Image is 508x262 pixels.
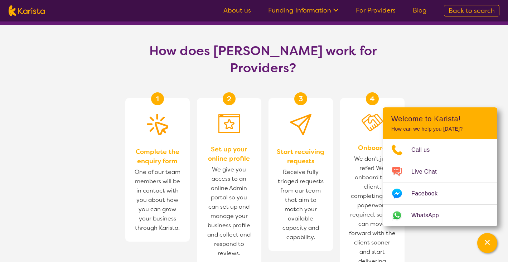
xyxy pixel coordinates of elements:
img: Complete the enquiry form [147,114,168,135]
span: Start receiving requests [276,147,326,166]
a: Blog [413,6,427,15]
img: Set up your online profile [218,114,240,133]
span: Call us [411,145,439,155]
a: Web link opens in a new tab. [383,205,497,226]
span: Set up your online profile [204,145,254,163]
h2: Welcome to Karista! [391,115,489,123]
span: One of our team members will be in contact with you about how you can grow your business through ... [132,166,183,234]
span: Complete the enquiry form [132,147,183,166]
img: Onboard [362,114,383,131]
a: For Providers [356,6,396,15]
div: Channel Menu [383,107,497,226]
a: Funding Information [268,6,339,15]
span: WhatsApp [411,210,447,221]
button: Channel Menu [477,233,497,253]
div: 3 [294,92,307,105]
img: Provider Start receiving requests [290,114,311,135]
span: Back to search [449,6,495,15]
span: Live Chat [411,166,445,177]
h1: How does [PERSON_NAME] work for Providers? [143,42,383,77]
ul: Choose channel [383,139,497,226]
div: 2 [223,92,236,105]
a: About us [223,6,251,15]
a: Back to search [444,5,499,16]
img: Karista logo [9,5,45,16]
span: We give you access to an online Admin portal so you can set up and manage your business profile a... [204,163,254,260]
p: How can we help you [DATE]? [391,126,489,132]
div: 1 [151,92,164,105]
span: Onboard [358,143,387,152]
div: 4 [366,92,379,105]
span: Facebook [411,188,446,199]
span: Receive fully triaged requests from our team that aim to match your available capacity and capabi... [276,166,326,244]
